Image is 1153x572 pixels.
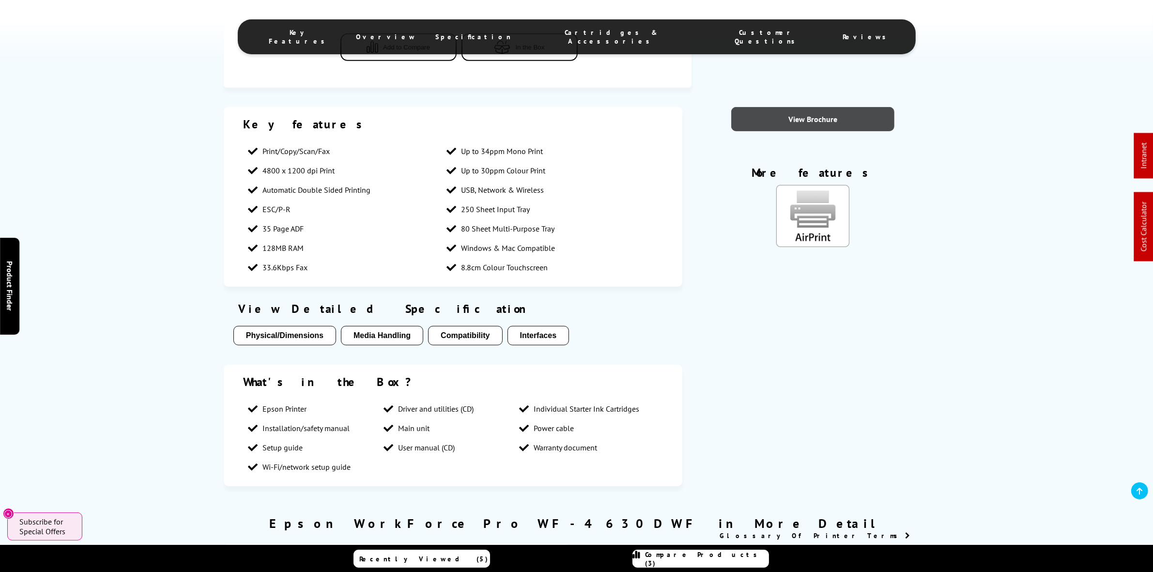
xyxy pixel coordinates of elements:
span: Driver and utilities (CD) [398,404,474,414]
span: Main unit [398,423,430,433]
img: AirPrint [776,185,849,247]
a: KeyFeatureModal85 [776,239,849,249]
span: USB, Network & Wireless [461,185,544,195]
span: User manual (CD) [398,443,455,452]
span: Individual Starter Ink Cartridges [534,404,639,414]
a: Compare Products (3) [632,550,769,568]
div: Key features [243,117,663,132]
h2: Epson WorkForce Pro WF-4630DWF in More Detail [224,515,929,531]
a: Recently Viewed (5) [354,550,490,568]
button: Compatibility [428,326,502,345]
a: View Brochure [731,107,894,131]
div: More features [731,165,894,185]
span: Warranty document [534,443,597,452]
a: Cost Calculator [1139,202,1149,252]
span: Epson Printer [262,404,307,414]
span: Specification [435,32,511,41]
span: Power cable [534,423,574,433]
span: 8.8cm Colour Touchscreen [461,263,548,272]
span: 33.6Kbps Fax [262,263,307,272]
span: Setup guide [262,443,303,452]
span: Reviews [843,32,892,41]
span: Cartridges & Accessories [530,28,692,46]
span: Customer Questions [711,28,823,46]
span: Up to 34ppm Mono Print [461,146,543,156]
div: View Detailed Specification [233,301,673,316]
button: Physical/Dimensions [233,326,336,345]
button: Media Handling [341,326,423,345]
div: What's in the Box? [243,374,663,389]
span: 250 Sheet Input Tray [461,204,530,214]
span: Up to 30ppm Colour Print [461,166,545,175]
span: 35 Page ADF [262,224,304,233]
span: Subscribe for Special Offers [19,517,73,536]
span: Product Finder [5,261,15,311]
span: Print/Copy/Scan/Fax [262,146,330,156]
a: Glossary Of Printer Terms [720,531,910,540]
span: Recently Viewed (5) [360,555,489,563]
a: Intranet [1139,143,1149,169]
span: 128MB RAM [262,243,304,253]
span: Automatic Double Sided Printing [262,185,370,195]
span: 4800 x 1200 dpi Print [262,166,335,175]
button: Close [3,508,14,519]
span: Wi-Fi/network setup guide [262,462,351,472]
span: Installation/safety manual [262,423,350,433]
span: Overview [356,32,416,41]
span: 80 Sheet Multi-Purpose Tray [461,224,554,233]
button: Interfaces [507,326,569,345]
span: ESC/P-R [262,204,291,214]
span: Compare Products (3) [646,550,769,568]
span: Key Features [262,28,337,46]
span: Windows & Mac Compatible [461,243,555,253]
